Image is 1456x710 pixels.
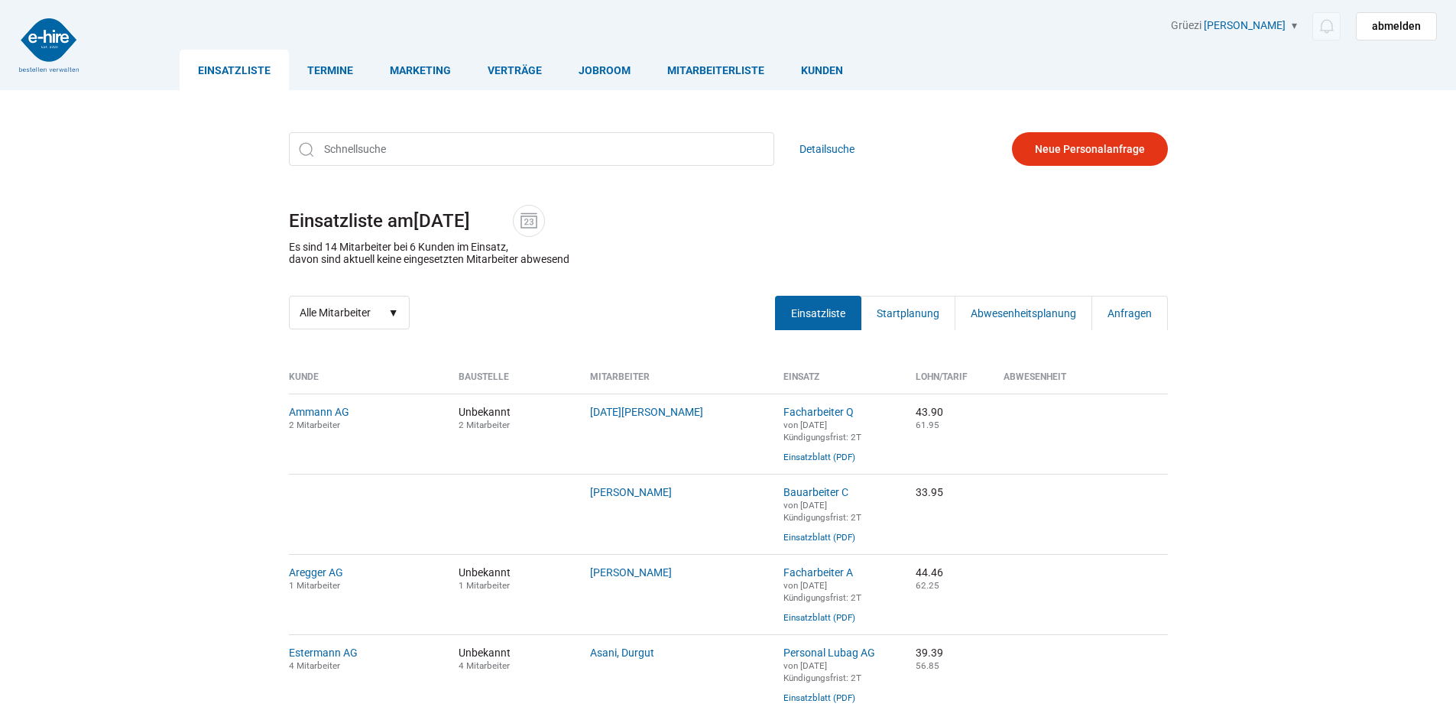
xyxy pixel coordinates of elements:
input: Schnellsuche [289,132,774,166]
img: icon-notification.svg [1317,17,1336,36]
a: Aregger AG [289,566,343,579]
small: von [DATE] Kündigungsfrist: 2T [783,420,861,443]
a: Estermann AG [289,647,358,659]
th: Einsatz [772,371,904,394]
a: Einsatzblatt (PDF) [783,612,855,623]
small: 2 Mitarbeiter [289,420,340,430]
div: Grüezi [1171,19,1437,41]
a: Einsatzblatt (PDF) [783,692,855,703]
small: 1 Mitarbeiter [289,580,340,591]
a: Neue Personalanfrage [1012,132,1168,166]
small: 62.25 [916,580,939,591]
h1: Einsatzliste am [289,205,1168,237]
small: 4 Mitarbeiter [459,660,510,671]
span: Unbekannt [459,406,568,430]
nobr: 44.46 [916,566,943,579]
span: Unbekannt [459,566,568,591]
small: von [DATE] Kündigungsfrist: 2T [783,660,861,683]
a: Bauarbeiter C [783,486,848,498]
a: [DATE][PERSON_NAME] [590,406,703,418]
span: Unbekannt [459,647,568,671]
a: Ammann AG [289,406,349,418]
small: 1 Mitarbeiter [459,580,510,591]
a: Anfragen [1091,296,1168,330]
th: Kunde [289,371,447,394]
a: Einsatzliste [775,296,861,330]
img: icon-date.svg [517,209,540,232]
a: Detailsuche [799,132,854,166]
a: [PERSON_NAME] [1204,19,1286,31]
a: Einsatzliste [180,50,289,90]
th: Mitarbeiter [579,371,772,394]
a: Startplanung [861,296,955,330]
a: Marketing [371,50,469,90]
small: 56.85 [916,660,939,671]
a: Einsatzblatt (PDF) [783,532,855,543]
a: abmelden [1356,12,1437,41]
a: Kunden [783,50,861,90]
nobr: 33.95 [916,486,943,498]
a: Einsatzblatt (PDF) [783,452,855,462]
th: Abwesenheit [992,371,1168,394]
a: Personal Lubag AG [783,647,875,659]
small: 4 Mitarbeiter [289,660,340,671]
a: Asani, Durgut [590,647,654,659]
a: Termine [289,50,371,90]
nobr: 39.39 [916,647,943,659]
small: 61.95 [916,420,939,430]
a: Mitarbeiterliste [649,50,783,90]
small: von [DATE] Kündigungsfrist: 2T [783,580,861,603]
a: [PERSON_NAME] [590,486,672,498]
th: Baustelle [447,371,579,394]
img: logo2.png [19,18,79,72]
a: Abwesenheitsplanung [955,296,1092,330]
small: von [DATE] Kündigungsfrist: 2T [783,500,861,523]
nobr: 43.90 [916,406,943,418]
small: 2 Mitarbeiter [459,420,510,430]
p: Es sind 14 Mitarbeiter bei 6 Kunden im Einsatz, davon sind aktuell keine eingesetzten Mitarbeiter... [289,241,569,265]
a: [PERSON_NAME] [590,566,672,579]
a: Facharbeiter A [783,566,853,579]
a: Verträge [469,50,560,90]
th: Lohn/Tarif [904,371,992,394]
a: Facharbeiter Q [783,406,854,418]
a: Jobroom [560,50,649,90]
